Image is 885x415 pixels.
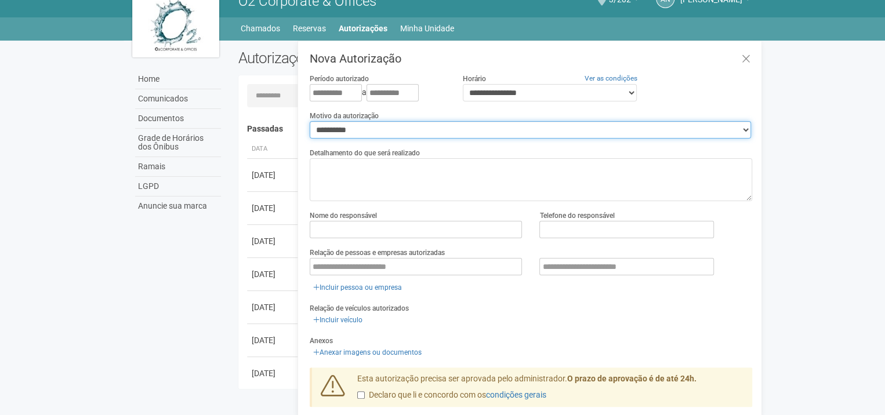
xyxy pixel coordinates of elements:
[486,390,546,399] a: condições gerais
[252,301,295,313] div: [DATE]
[310,303,409,314] label: Relação de veículos autorizados
[357,389,546,401] label: Declaro que li e concordo com os
[539,210,614,221] label: Telefone do responsável
[238,49,487,67] h2: Autorizações
[310,84,445,101] div: a
[241,20,280,37] a: Chamados
[310,111,379,121] label: Motivo da autorização
[135,109,221,129] a: Documentos
[357,391,365,399] input: Declaro que li e concordo com oscondições gerais
[463,74,486,84] label: Horário
[310,74,369,84] label: Período autorizado
[585,74,637,82] a: Ver as condições
[252,169,295,181] div: [DATE]
[135,89,221,109] a: Comunicados
[247,125,744,133] h4: Passadas
[400,20,454,37] a: Minha Unidade
[310,210,377,221] label: Nome do responsável
[252,334,295,346] div: [DATE]
[310,346,425,359] a: Anexar imagens ou documentos
[135,157,221,177] a: Ramais
[252,367,295,379] div: [DATE]
[310,281,405,294] a: Incluir pessoa ou empresa
[135,70,221,89] a: Home
[310,53,752,64] h3: Nova Autorização
[349,373,752,407] div: Esta autorização precisa ser aprovada pelo administrador.
[252,268,295,280] div: [DATE]
[339,20,387,37] a: Autorizações
[310,148,420,158] label: Detalhamento do que será realizado
[135,177,221,196] a: LGPD
[135,129,221,157] a: Grade de Horários dos Ônibus
[247,140,299,159] th: Data
[567,374,697,383] strong: O prazo de aprovação é de até 24h.
[310,247,445,258] label: Relação de pessoas e empresas autorizadas
[310,314,366,326] a: Incluir veículo
[252,202,295,214] div: [DATE]
[252,235,295,247] div: [DATE]
[293,20,326,37] a: Reservas
[310,336,333,346] label: Anexos
[135,196,221,216] a: Anuncie sua marca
